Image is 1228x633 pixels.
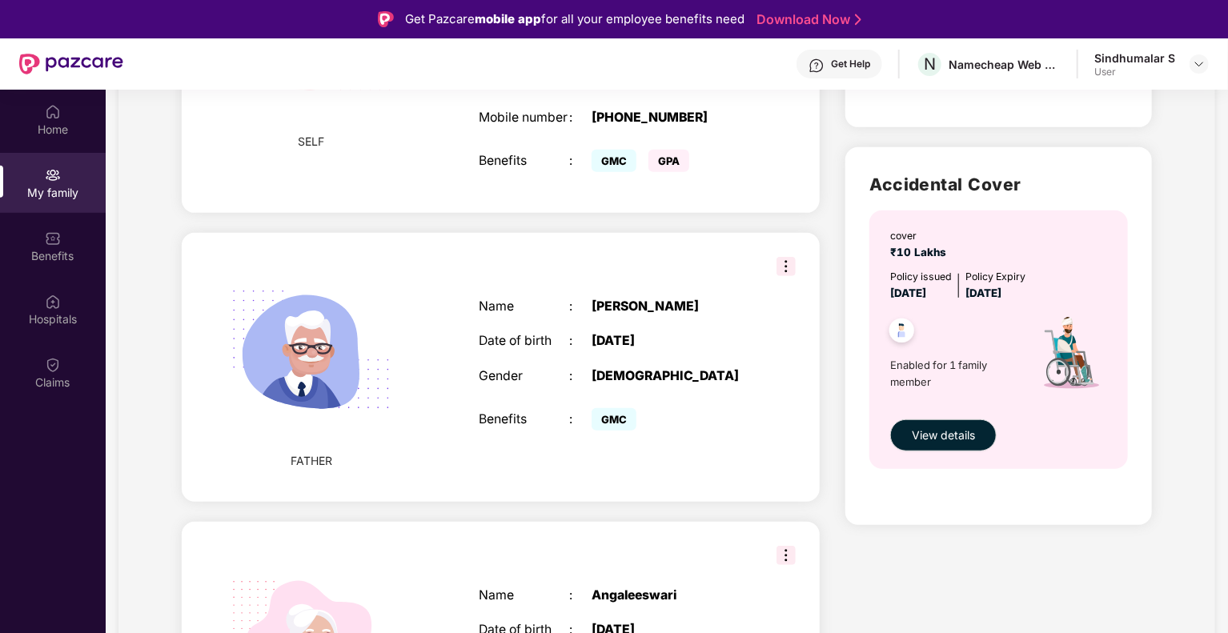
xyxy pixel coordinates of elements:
div: Get Help [831,58,870,70]
div: : [569,299,592,314]
div: Policy issued [890,269,952,284]
div: : [569,412,592,427]
span: GMC [592,150,636,172]
span: SELF [299,133,325,150]
div: [PHONE_NUMBER] [592,110,750,126]
div: : [569,154,592,169]
span: FATHER [291,452,332,470]
span: Enabled for 1 family member [890,357,1018,390]
span: [DATE] [890,286,926,299]
div: Benefits [479,412,569,427]
div: Name [479,299,569,314]
img: svg+xml;base64,PHN2ZyBpZD0iQ2xhaW0iIHhtbG5zPSJodHRwOi8vd3d3LnczLm9yZy8yMDAwL3N2ZyIgd2lkdGg9IjIwIi... [45,357,61,373]
div: Namecheap Web services Pvt Ltd [949,57,1061,72]
div: : [569,334,592,349]
strong: mobile app [475,11,541,26]
h2: Accidental Cover [869,171,1128,198]
div: Sindhumalar S [1094,50,1175,66]
div: Benefits [479,154,569,169]
img: svg+xml;base64,PHN2ZyBpZD0iSG9zcGl0YWxzIiB4bWxucz0iaHR0cDovL3d3dy53My5vcmcvMjAwMC9zdmciIHdpZHRoPS... [45,294,61,310]
div: Mobile number [479,110,569,126]
img: svg+xml;base64,PHN2ZyBpZD0iSGVscC0zMngzMiIgeG1sbnM9Imh0dHA6Ly93d3cudzMub3JnLzIwMDAvc3ZnIiB3aWR0aD... [809,58,825,74]
img: svg+xml;base64,PHN2ZyB4bWxucz0iaHR0cDovL3d3dy53My5vcmcvMjAwMC9zdmciIHhtbG5zOnhsaW5rPSJodHRwOi8vd3... [210,249,413,452]
div: cover [890,228,953,243]
div: [DATE] [592,334,750,349]
div: Angaleeswari [592,588,750,603]
span: N [924,54,936,74]
span: View details [912,427,975,444]
span: ₹10 Lakhs [890,246,953,258]
div: Get Pazcare for all your employee benefits need [405,10,744,29]
a: Download Now [756,11,857,28]
img: svg+xml;base64,PHN2ZyB3aWR0aD0iMzIiIGhlaWdodD0iMzIiIHZpZXdCb3g9IjAgMCAzMiAzMiIgZmlsbD0ibm9uZSIgeG... [777,257,796,276]
img: icon [1019,302,1120,411]
img: svg+xml;base64,PHN2ZyB4bWxucz0iaHR0cDovL3d3dy53My5vcmcvMjAwMC9zdmciIHdpZHRoPSI0OC45NDMiIGhlaWdodD... [882,314,921,353]
div: Policy Expiry [965,269,1025,284]
span: GPA [648,150,689,172]
button: View details [890,419,997,451]
div: : [569,369,592,384]
img: svg+xml;base64,PHN2ZyB3aWR0aD0iMzIiIGhlaWdodD0iMzIiIHZpZXdCb3g9IjAgMCAzMiAzMiIgZmlsbD0ibm9uZSIgeG... [777,546,796,565]
img: Stroke [855,11,861,28]
div: [PERSON_NAME] [592,299,750,314]
img: svg+xml;base64,PHN2ZyBpZD0iQmVuZWZpdHMiIHhtbG5zPSJodHRwOi8vd3d3LnczLm9yZy8yMDAwL3N2ZyIgd2lkdGg9Ij... [45,230,61,246]
img: Logo [378,11,394,27]
span: GMC [592,408,636,431]
div: Date of birth [479,334,569,349]
img: svg+xml;base64,PHN2ZyB3aWR0aD0iMjAiIGhlaWdodD0iMjAiIHZpZXdCb3g9IjAgMCAyMCAyMCIgZmlsbD0ibm9uZSIgeG... [45,167,61,183]
div: Gender [479,369,569,384]
div: User [1094,66,1175,78]
div: [DEMOGRAPHIC_DATA] [592,369,750,384]
img: New Pazcare Logo [19,54,123,74]
div: Name [479,588,569,603]
img: svg+xml;base64,PHN2ZyBpZD0iRHJvcGRvd24tMzJ4MzIiIHhtbG5zPSJodHRwOi8vd3d3LnczLm9yZy8yMDAwL3N2ZyIgd2... [1193,58,1206,70]
div: : [569,588,592,603]
span: [DATE] [965,286,1001,299]
div: : [569,110,592,126]
img: svg+xml;base64,PHN2ZyBpZD0iSG9tZSIgeG1sbnM9Imh0dHA6Ly93d3cudzMub3JnLzIwMDAvc3ZnIiB3aWR0aD0iMjAiIG... [45,104,61,120]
